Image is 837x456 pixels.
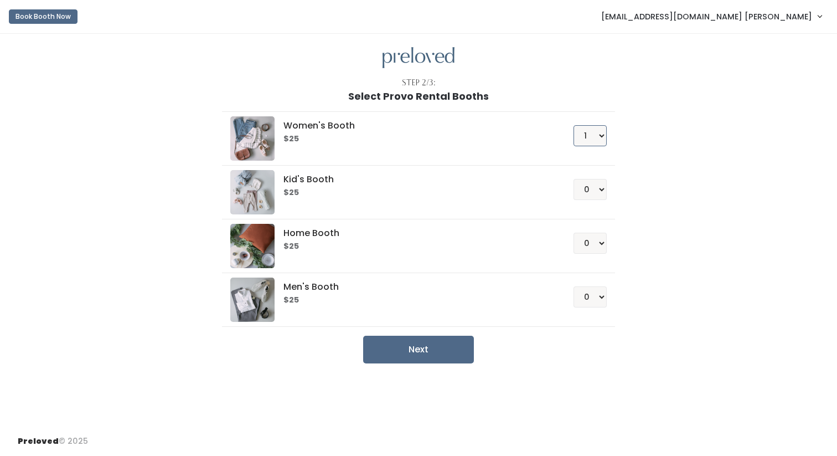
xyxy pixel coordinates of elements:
[9,4,77,29] a: Book Booth Now
[230,170,275,214] img: preloved logo
[230,224,275,268] img: preloved logo
[383,47,454,69] img: preloved logo
[601,11,812,23] span: [EMAIL_ADDRESS][DOMAIN_NAME] [PERSON_NAME]
[283,188,546,197] h6: $25
[283,135,546,144] h6: $25
[402,77,436,89] div: Step 2/3:
[283,228,546,238] h5: Home Booth
[18,427,88,447] div: © 2025
[230,116,275,161] img: preloved logo
[283,282,546,292] h5: Men's Booth
[283,296,546,305] h6: $25
[230,278,275,322] img: preloved logo
[283,121,546,131] h5: Women's Booth
[348,91,489,102] h1: Select Provo Rental Booths
[18,435,59,447] span: Preloved
[283,242,546,251] h6: $25
[590,4,833,28] a: [EMAIL_ADDRESS][DOMAIN_NAME] [PERSON_NAME]
[283,175,546,185] h5: Kid's Booth
[363,336,474,363] button: Next
[9,9,77,24] button: Book Booth Now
